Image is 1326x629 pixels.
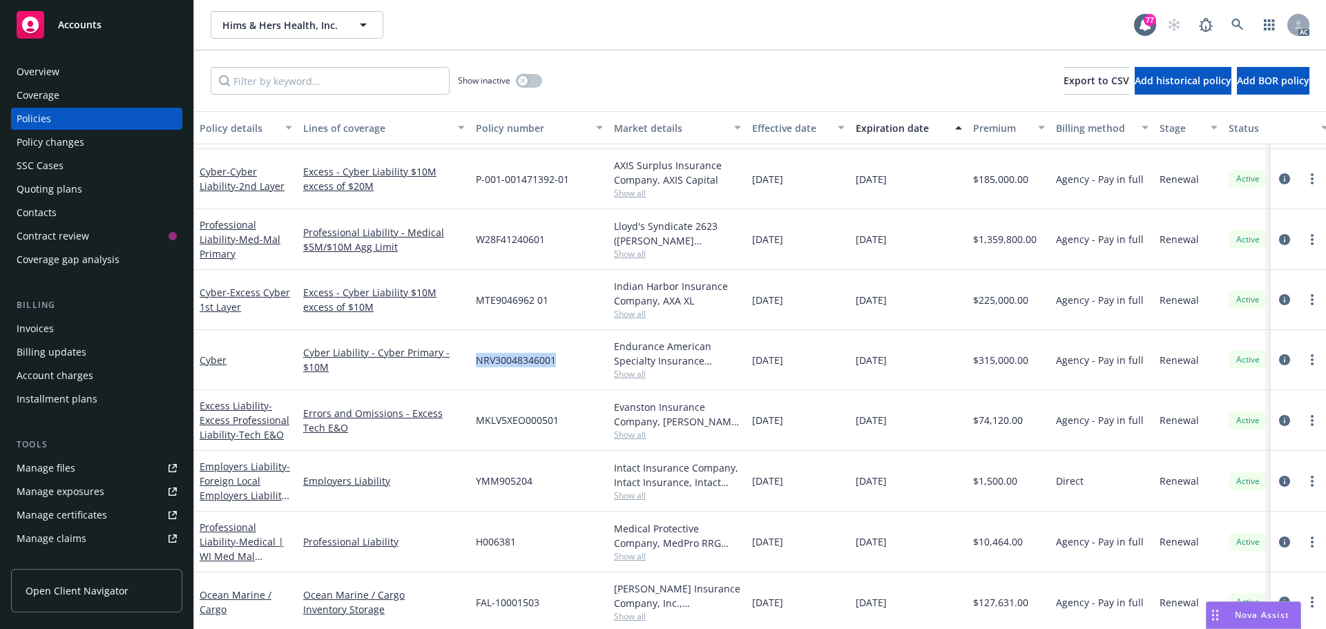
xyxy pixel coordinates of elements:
a: Policies [11,108,182,130]
span: Show inactive [458,75,510,86]
a: circleInformation [1276,171,1293,187]
span: Agency - Pay in full [1056,172,1144,186]
div: Quoting plans [17,178,82,200]
span: Show all [614,248,741,260]
span: $185,000.00 [973,172,1028,186]
span: [DATE] [752,353,783,367]
a: more [1304,473,1320,490]
a: Employers Liability [303,474,465,488]
span: [DATE] [752,293,783,307]
a: circleInformation [1276,231,1293,248]
a: Professional Liability [200,218,280,260]
span: P-001-001471392-01 [476,172,569,186]
button: Hims & Hers Health, Inc. [211,11,383,39]
span: Agency - Pay in full [1056,353,1144,367]
span: Active [1234,293,1262,306]
div: Medical Protective Company, MedPro RRG Risk Retention Group, CRC Group [614,521,741,550]
span: Agency - Pay in full [1056,232,1144,246]
div: Intact Insurance Company, Intact Insurance, Intact Insurance (International) [614,461,741,490]
span: Show all [614,187,741,199]
span: [DATE] [856,353,887,367]
div: Billing updates [17,341,86,363]
span: Active [1234,233,1262,246]
a: Professional Liability - Medical $5M/$10M Agg Limit [303,225,465,254]
span: $1,500.00 [973,474,1017,488]
span: Show all [614,610,741,622]
span: [DATE] [752,595,783,610]
div: SSC Cases [17,155,64,177]
span: [DATE] [856,232,887,246]
div: 77 [1144,14,1156,26]
span: - Excess Professional Liability-Tech E&O [200,399,289,441]
a: Manage exposures [11,481,182,503]
div: Manage certificates [17,504,107,526]
button: Add historical policy [1135,67,1231,95]
span: Agency - Pay in full [1056,534,1144,549]
span: Active [1234,414,1262,427]
a: circleInformation [1276,594,1293,610]
span: Active [1234,354,1262,366]
span: W28F41240601 [476,232,545,246]
a: more [1304,351,1320,368]
span: $225,000.00 [973,293,1028,307]
span: $10,464.00 [973,534,1023,549]
span: [DATE] [856,474,887,488]
div: Policies [17,108,51,130]
button: Market details [608,111,747,144]
a: Billing updates [11,341,182,363]
span: FAL-10001503 [476,595,539,610]
a: Coverage [11,84,182,106]
a: circleInformation [1276,534,1293,550]
a: Employers Liability [200,460,290,531]
div: Contract review [17,225,89,247]
div: Coverage gap analysis [17,249,119,271]
a: Ocean Marine / Cargo [303,588,465,602]
a: circleInformation [1276,473,1293,490]
span: Active [1234,475,1262,487]
div: Contacts [17,202,57,224]
span: Renewal [1160,474,1199,488]
span: [DATE] [856,293,887,307]
span: Show all [614,550,741,562]
div: Drag to move [1207,602,1224,628]
a: Professional Liability [200,521,284,577]
div: Billing method [1056,121,1133,135]
div: Installment plans [17,388,97,410]
a: Start snowing [1160,11,1188,39]
button: Effective date [747,111,850,144]
a: Excess Liability [200,399,289,441]
input: Filter by keyword... [211,67,450,95]
a: Cyber [200,165,285,193]
a: Ocean Marine / Cargo [200,588,271,616]
div: Policy changes [17,131,84,153]
span: Renewal [1160,353,1199,367]
div: AXIS Surplus Insurance Company, AXIS Capital [614,158,741,187]
span: Show all [614,429,741,441]
span: [DATE] [752,172,783,186]
span: [DATE] [752,232,783,246]
div: Coverage [17,84,59,106]
a: Report a Bug [1192,11,1220,39]
a: Manage certificates [11,504,182,526]
div: Lloyd's Syndicate 2623 ([PERSON_NAME] [PERSON_NAME] Limited), [PERSON_NAME] Group, CRC Group [614,219,741,248]
span: H006381 [476,534,516,549]
button: Add BOR policy [1237,67,1309,95]
a: more [1304,291,1320,308]
div: Premium [973,121,1030,135]
span: Add BOR policy [1237,74,1309,87]
a: Invoices [11,318,182,340]
button: Lines of coverage [298,111,470,144]
span: [DATE] [752,413,783,427]
a: more [1304,412,1320,429]
div: Effective date [752,121,829,135]
span: [DATE] [856,595,887,610]
span: Renewal [1160,595,1199,610]
span: [DATE] [752,534,783,549]
div: Policy number [476,121,588,135]
div: Evanston Insurance Company, [PERSON_NAME] Insurance [614,400,741,429]
a: Contacts [11,202,182,224]
span: Export to CSV [1064,74,1129,87]
div: Billing [11,298,182,312]
span: $1,359,800.00 [973,232,1037,246]
div: Status [1229,121,1313,135]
